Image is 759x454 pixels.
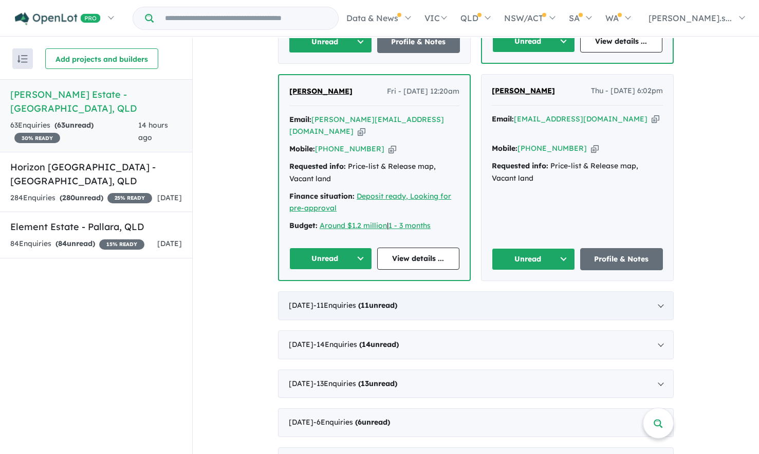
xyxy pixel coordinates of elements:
span: 25 % READY [107,193,152,203]
span: - 6 Enquir ies [313,417,390,427]
strong: ( unread) [358,301,397,310]
div: | [289,220,459,232]
a: Deposit ready, Looking for pre-approval [289,191,451,213]
span: 63 [57,120,65,130]
div: 284 Enquir ies [10,192,152,204]
span: [PERSON_NAME] [289,86,353,96]
a: Profile & Notes [377,31,460,53]
div: [DATE] [278,370,674,398]
span: 6 [358,417,362,427]
div: 84 Enquir ies [10,238,144,250]
button: Unread [492,30,575,53]
div: Price-list & Release map, Vacant land [492,160,663,185]
strong: ( unread) [359,340,399,349]
h5: Horizon [GEOGRAPHIC_DATA] - [GEOGRAPHIC_DATA] , QLD [10,160,182,188]
button: Unread [492,248,575,270]
span: - 14 Enquir ies [313,340,399,349]
a: 1 - 3 months [388,221,431,230]
strong: ( unread) [54,120,94,130]
a: Profile & Notes [580,248,663,270]
strong: Mobile: [289,144,315,153]
span: [PERSON_NAME] [492,86,555,95]
strong: Requested info: [289,162,346,171]
strong: ( unread) [60,193,103,202]
span: [DATE] [157,193,182,202]
button: Unread [289,31,372,53]
span: [PERSON_NAME].s... [649,13,732,23]
div: 63 Enquir ies [10,119,138,144]
img: Openlot PRO Logo White [15,12,101,25]
span: 280 [62,193,75,202]
span: 15 % READY [99,239,144,250]
div: [DATE] [278,330,674,359]
strong: Budget: [289,221,318,230]
strong: Requested info: [492,161,548,170]
a: [PERSON_NAME][EMAIL_ADDRESS][DOMAIN_NAME] [289,115,444,136]
strong: Email: [289,115,311,124]
a: [PERSON_NAME] [492,85,555,97]
span: 30 % READY [14,133,60,143]
span: [DATE] [157,239,182,248]
button: Copy [652,114,659,125]
span: Thu - [DATE] 6:02pm [591,85,663,97]
h5: Element Estate - Pallara , QLD [10,220,182,234]
div: [DATE] [278,408,674,437]
input: Try estate name, suburb, builder or developer [156,7,336,29]
button: Copy [388,144,396,154]
span: 14 [362,340,371,349]
span: - 11 Enquir ies [313,301,397,310]
a: View details ... [377,248,460,270]
button: Add projects and builders [45,48,158,69]
a: [PHONE_NUMBER] [315,144,384,153]
button: Unread [289,248,372,270]
strong: Finance situation: [289,191,355,201]
a: View details ... [580,30,663,53]
strong: ( unread) [355,417,390,427]
strong: ( unread) [55,239,95,248]
a: [PHONE_NUMBER] [517,144,587,153]
strong: ( unread) [358,379,397,388]
span: - 13 Enquir ies [313,379,397,388]
button: Copy [358,126,365,137]
div: Price-list & Release map, Vacant land [289,161,459,185]
button: Copy [591,143,599,154]
a: Around $1.2 million [320,221,387,230]
h5: [PERSON_NAME] Estate - [GEOGRAPHIC_DATA] , QLD [10,88,182,115]
strong: Mobile: [492,144,517,153]
strong: Email: [492,114,514,124]
div: [DATE] [278,291,674,320]
a: [EMAIL_ADDRESS][DOMAIN_NAME] [514,114,647,124]
span: 13 [361,379,369,388]
span: Fri - [DATE] 12:20am [387,85,459,98]
img: sort.svg [17,55,28,63]
a: [PERSON_NAME] [289,85,353,98]
span: 14 hours ago [138,120,168,142]
span: 11 [361,301,369,310]
span: 84 [58,239,67,248]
